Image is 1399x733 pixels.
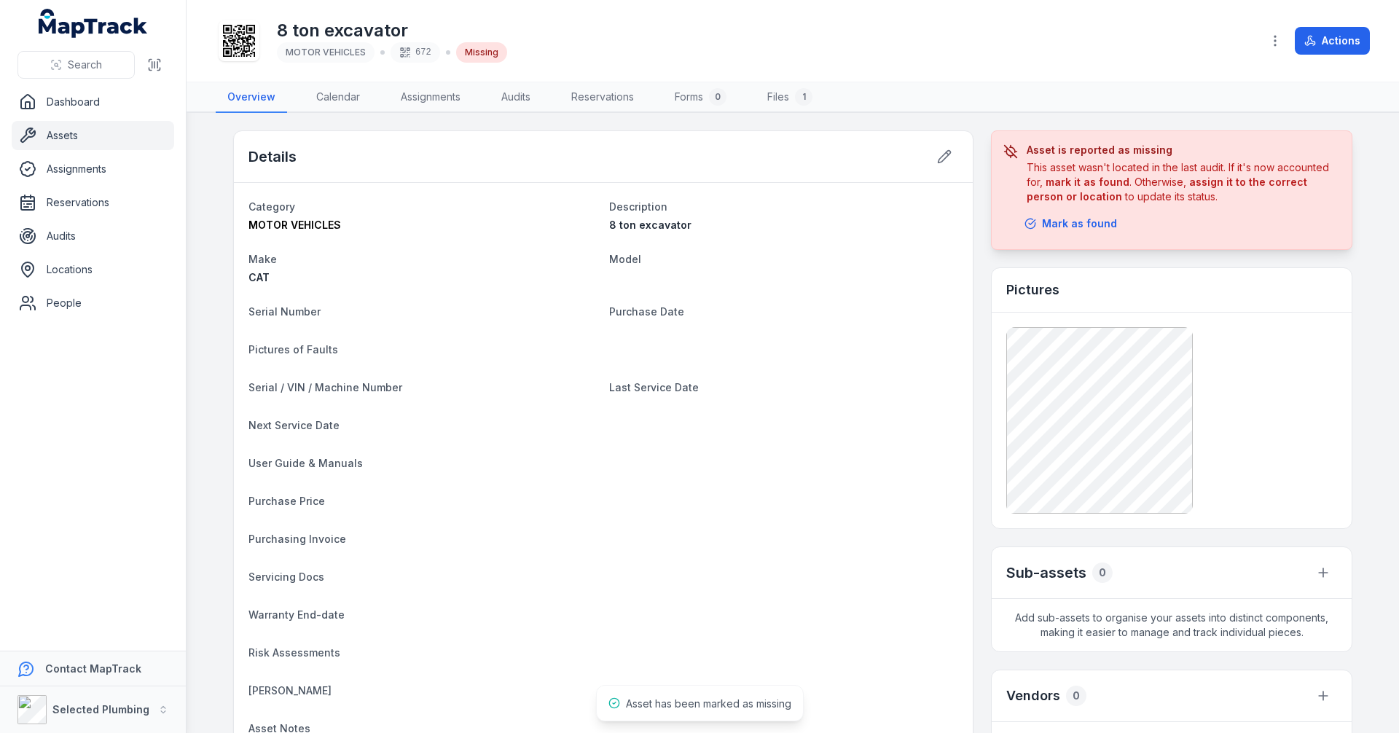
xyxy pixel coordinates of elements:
h3: Vendors [1006,686,1060,706]
strong: Selected Plumbing [52,703,149,716]
span: MOTOR VEHICLES [248,219,341,231]
span: Model [609,253,641,265]
span: Pictures of Faults [248,343,338,356]
a: Audits [12,222,174,251]
a: Locations [12,255,174,284]
a: People [12,289,174,318]
span: 8 ton excavator [609,219,691,231]
a: Reservations [560,82,646,113]
a: Forms0 [663,82,738,113]
h2: Sub-assets [1006,563,1086,583]
span: Servicing Docs [248,571,324,583]
a: Assignments [12,154,174,184]
span: MOTOR VEHICLES [286,47,366,58]
span: User Guide & Manuals [248,457,363,469]
span: Last Service Date [609,381,699,393]
div: 672 [391,42,440,63]
span: Asset has been marked as missing [626,697,791,710]
span: Warranty End-date [248,608,345,621]
button: Search [17,51,135,79]
strong: mark it as found [1046,176,1129,188]
div: 0 [1092,563,1113,583]
span: Purchase Date [609,305,684,318]
span: Risk Assessments [248,646,340,659]
span: Add sub-assets to organise your assets into distinct components, making it easier to manage and t... [992,599,1352,651]
button: Mark as found [1015,210,1126,238]
span: Serial / VIN / Machine Number [248,381,402,393]
a: Calendar [305,82,372,113]
span: Purchase Price [248,495,325,507]
span: Purchasing Invoice [248,533,346,545]
span: Category [248,200,295,213]
h3: Asset is reported as missing [1027,143,1340,157]
h3: Pictures [1006,280,1059,300]
div: 1 [795,88,812,106]
a: MapTrack [39,9,148,38]
a: Assignments [389,82,472,113]
div: Missing [456,42,507,63]
div: This asset wasn't located in the last audit. If it's now accounted for, . Otherwise, to update it... [1027,160,1340,204]
button: Actions [1295,27,1370,55]
span: CAT [248,271,270,283]
span: [PERSON_NAME] [248,684,332,697]
a: Assets [12,121,174,150]
span: Serial Number [248,305,321,318]
a: Dashboard [12,87,174,117]
h1: 8 ton excavator [277,19,507,42]
a: Audits [490,82,542,113]
div: 0 [1066,686,1086,706]
span: Next Service Date [248,419,340,431]
h2: Details [248,146,297,167]
span: Description [609,200,667,213]
a: Overview [216,82,287,113]
span: Make [248,253,277,265]
a: Files1 [756,82,824,113]
strong: Contact MapTrack [45,662,141,675]
a: Reservations [12,188,174,217]
div: 0 [709,88,726,106]
span: Search [68,58,102,72]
